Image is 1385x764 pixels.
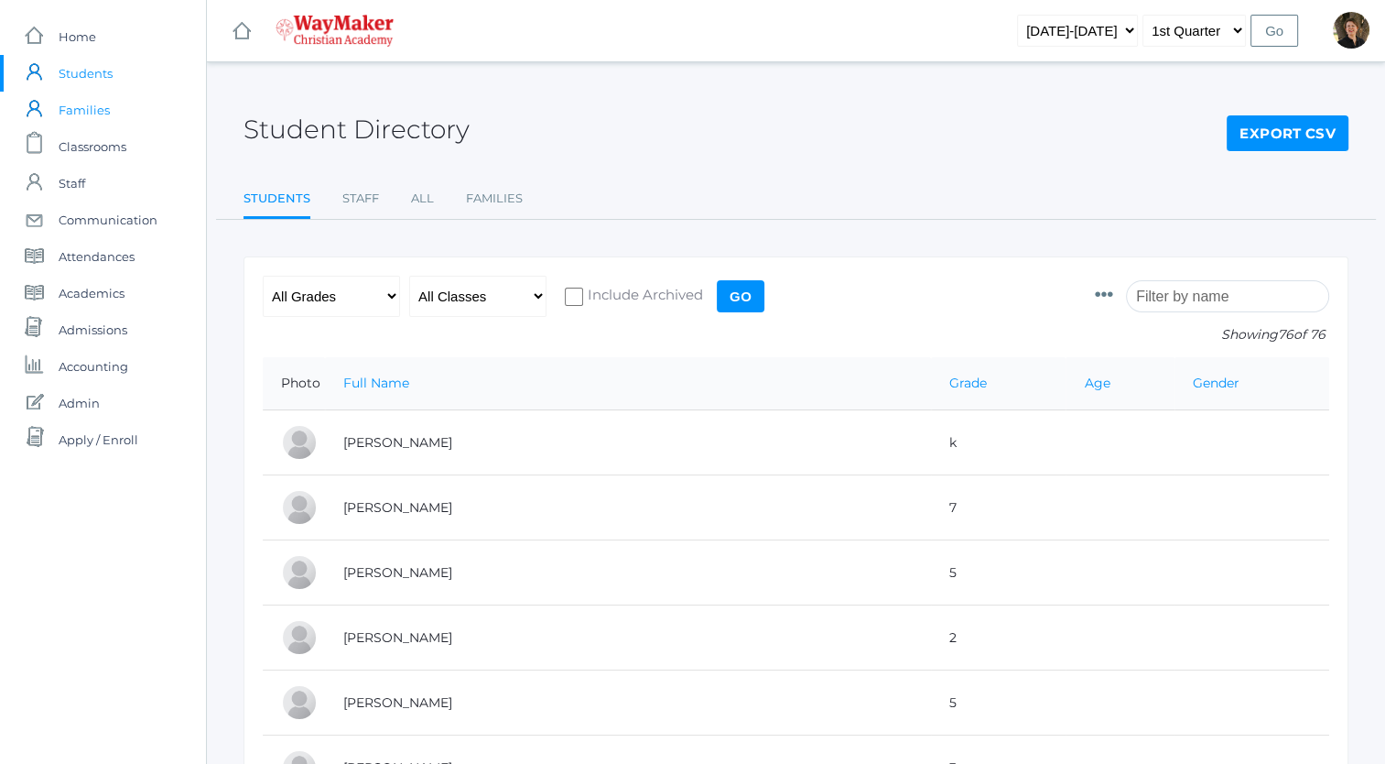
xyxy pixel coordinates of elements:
[59,18,96,55] span: Home
[325,410,931,475] td: [PERSON_NAME]
[59,128,126,165] span: Classrooms
[583,285,703,308] span: Include Archived
[1126,280,1329,312] input: Filter by name
[1193,375,1239,391] a: Gender
[1278,326,1293,343] span: 76
[59,238,135,275] span: Attendances
[325,671,931,736] td: [PERSON_NAME]
[1250,15,1298,47] input: Go
[325,540,931,606] td: [PERSON_NAME]
[343,375,409,391] a: Full Name
[1095,325,1329,344] p: Showing of 76
[281,619,318,656] div: Graham Bassett
[281,489,318,526] div: Josey Baker
[931,671,1066,736] td: 5
[1084,375,1109,391] a: Age
[325,606,931,671] td: [PERSON_NAME]
[717,280,764,312] input: Go
[466,180,523,217] a: Families
[59,421,138,458] span: Apply / Enroll
[411,180,434,217] a: All
[281,554,318,591] div: Claire Baker
[59,55,113,92] span: Students
[1227,115,1348,152] a: Export CSV
[59,165,85,202] span: Staff
[565,288,583,306] input: Include Archived
[276,15,394,47] img: waymaker-logo-stack-white-1602f2b1af18da31a5905e9982d058868370996dac5278e84edea6dabf9a3315.png
[281,424,318,461] div: Abigail Backstrom
[931,475,1066,540] td: 7
[243,180,310,220] a: Students
[263,357,325,410] th: Photo
[59,311,127,348] span: Admissions
[931,540,1066,606] td: 5
[1333,12,1369,49] div: Dianna Renz
[59,348,128,385] span: Accounting
[931,606,1066,671] td: 2
[949,375,987,391] a: Grade
[342,180,379,217] a: Staff
[59,92,110,128] span: Families
[59,385,100,421] span: Admin
[931,410,1066,475] td: k
[325,475,931,540] td: [PERSON_NAME]
[59,202,157,238] span: Communication
[243,115,470,144] h2: Student Directory
[59,275,124,311] span: Academics
[281,684,318,721] div: Josie Bassett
